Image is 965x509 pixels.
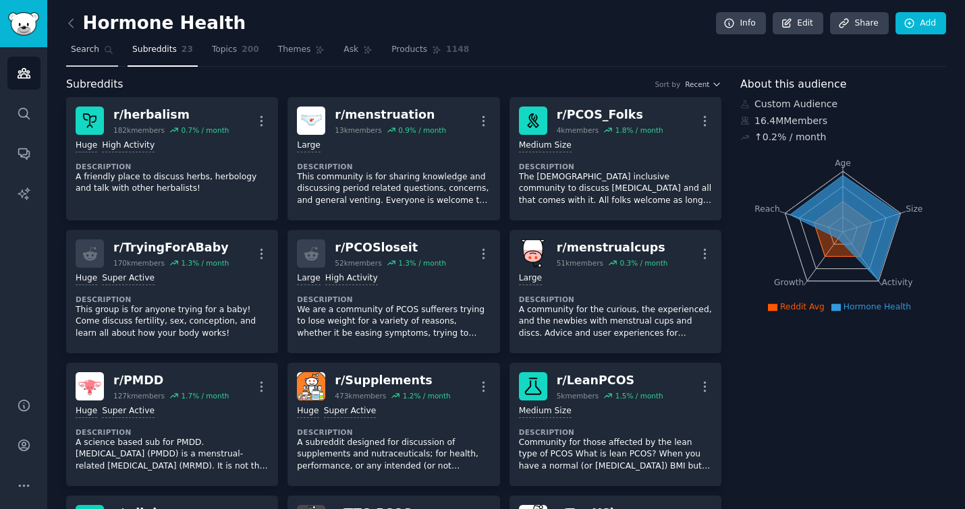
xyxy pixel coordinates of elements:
span: Hormone Health [844,302,911,311]
img: Supplements [297,372,325,400]
div: 0.3 % / month [619,258,667,268]
div: 1.8 % / month [615,125,663,135]
p: A friendly place to discuss herbs, herbology and talk with other herbalists! [76,171,269,195]
a: Add [895,12,946,35]
div: r/ menstruation [335,107,446,123]
dt: Description [519,427,712,437]
div: 1.3 % / month [181,258,229,268]
div: 4k members [557,125,599,135]
span: Topics [212,44,237,56]
a: Topics200 [207,39,264,67]
img: GummySearch logo [8,12,39,36]
dt: Description [76,295,269,304]
dt: Description [297,162,490,171]
a: Products1148 [387,39,474,67]
div: High Activity [102,140,155,152]
div: 51k members [557,258,603,268]
div: Large [297,272,320,285]
a: LeanPCOSr/LeanPCOS5kmembers1.5% / monthMedium SizeDescriptionCommunity for those affected by the ... [509,363,721,486]
div: Custom Audience [740,97,946,111]
div: 0.9 % / month [398,125,446,135]
img: PMDD [76,372,104,400]
a: Edit [773,12,823,35]
dt: Description [519,295,712,304]
span: 200 [242,44,259,56]
div: Super Active [102,405,155,418]
img: menstruation [297,107,325,135]
div: Huge [76,272,97,285]
div: Large [297,140,320,152]
button: Recent [685,80,721,89]
a: PMDDr/PMDD127kmembers1.7% / monthHugeSuper ActiveDescriptionA science based sub for PMDD. [MEDICA... [66,363,278,486]
p: A community for the curious, the experienced, and the newbies with menstrual cups and discs. Advi... [519,304,712,340]
tspan: Reach [754,204,780,213]
div: r/ TryingForABaby [113,239,229,256]
div: Super Active [102,272,155,285]
a: Ask [339,39,377,67]
div: Medium Size [519,405,572,418]
p: Community for those affected by the lean type of PCOS What is lean PCOS? When you have a normal (... [519,437,712,473]
a: Search [66,39,118,67]
dt: Description [519,162,712,171]
img: herbalism [76,107,104,135]
dt: Description [297,427,490,437]
div: r/ LeanPCOS [557,372,663,389]
div: 5k members [557,391,599,400]
span: Search [71,44,99,56]
tspan: Age [835,158,851,168]
p: A subreddit designed for discussion of supplements and nutraceuticals; for health, performance, o... [297,437,490,473]
p: This group is for anyone trying for a baby! Come discuss fertility, sex, conception, and learn al... [76,304,269,340]
div: Sort by [655,80,680,89]
img: PCOS_Folks [519,107,547,135]
span: Products [391,44,427,56]
div: 52k members [335,258,381,268]
div: r/ PCOS_Folks [557,107,663,123]
p: This community is for sharing knowledge and discussing period related questions, concerns, and ge... [297,171,490,207]
div: 13k members [335,125,381,135]
span: Subreddits [132,44,177,56]
tspan: Activity [882,278,913,287]
div: ↑ 0.2 % / month [754,130,826,144]
div: High Activity [325,272,378,285]
p: A science based sub for PMDD. [MEDICAL_DATA] (PMDD) is a menstrual-related [MEDICAL_DATA] (MRMD).... [76,437,269,473]
div: 1.2 % / month [403,391,451,400]
div: Huge [76,405,97,418]
p: We are a community of PCOS sufferers trying to lose weight for a variety of reasons, whether it b... [297,304,490,340]
a: menstruationr/menstruation13kmembers0.9% / monthLargeDescriptionThis community is for sharing kno... [287,97,499,220]
div: r/ PMDD [113,372,229,389]
a: r/PCOSloseit52kmembers1.3% / monthLargeHigh ActivityDescriptionWe are a community of PCOS suffere... [287,230,499,353]
dt: Description [297,295,490,304]
div: Large [519,272,542,285]
img: LeanPCOS [519,372,547,400]
span: About this audience [740,76,846,93]
tspan: Growth [774,278,804,287]
span: Reddit Avg [780,302,825,311]
a: Info [716,12,766,35]
dt: Description [76,162,269,171]
a: Share [830,12,888,35]
div: 473k members [335,391,386,400]
div: Medium Size [519,140,572,152]
a: Themes [273,39,330,67]
a: menstrualcupsr/menstrualcups51kmembers0.3% / monthLargeDescriptionA community for the curious, th... [509,230,721,353]
span: Themes [278,44,311,56]
h2: Hormone Health [66,13,246,34]
dt: Description [76,427,269,437]
div: 0.7 % / month [181,125,229,135]
p: The [DEMOGRAPHIC_DATA] inclusive community to discuss [MEDICAL_DATA] and all that comes with it. ... [519,171,712,207]
div: 127k members [113,391,165,400]
a: Subreddits23 [128,39,198,67]
a: Supplementsr/Supplements473kmembers1.2% / monthHugeSuper ActiveDescriptionA subreddit designed fo... [287,363,499,486]
div: 1.3 % / month [398,258,446,268]
div: 16.4M Members [740,114,946,128]
span: Recent [685,80,709,89]
div: r/ PCOSloseit [335,239,446,256]
span: 1148 [446,44,469,56]
a: herbalismr/herbalism182kmembers0.7% / monthHugeHigh ActivityDescriptionA friendly place to discus... [66,97,278,220]
div: Huge [297,405,319,418]
div: 170k members [113,258,165,268]
div: Super Active [324,405,377,418]
a: PCOS_Folksr/PCOS_Folks4kmembers1.8% / monthMedium SizeDescriptionThe [DEMOGRAPHIC_DATA] inclusive... [509,97,721,220]
div: 182k members [113,125,165,135]
div: r/ herbalism [113,107,229,123]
